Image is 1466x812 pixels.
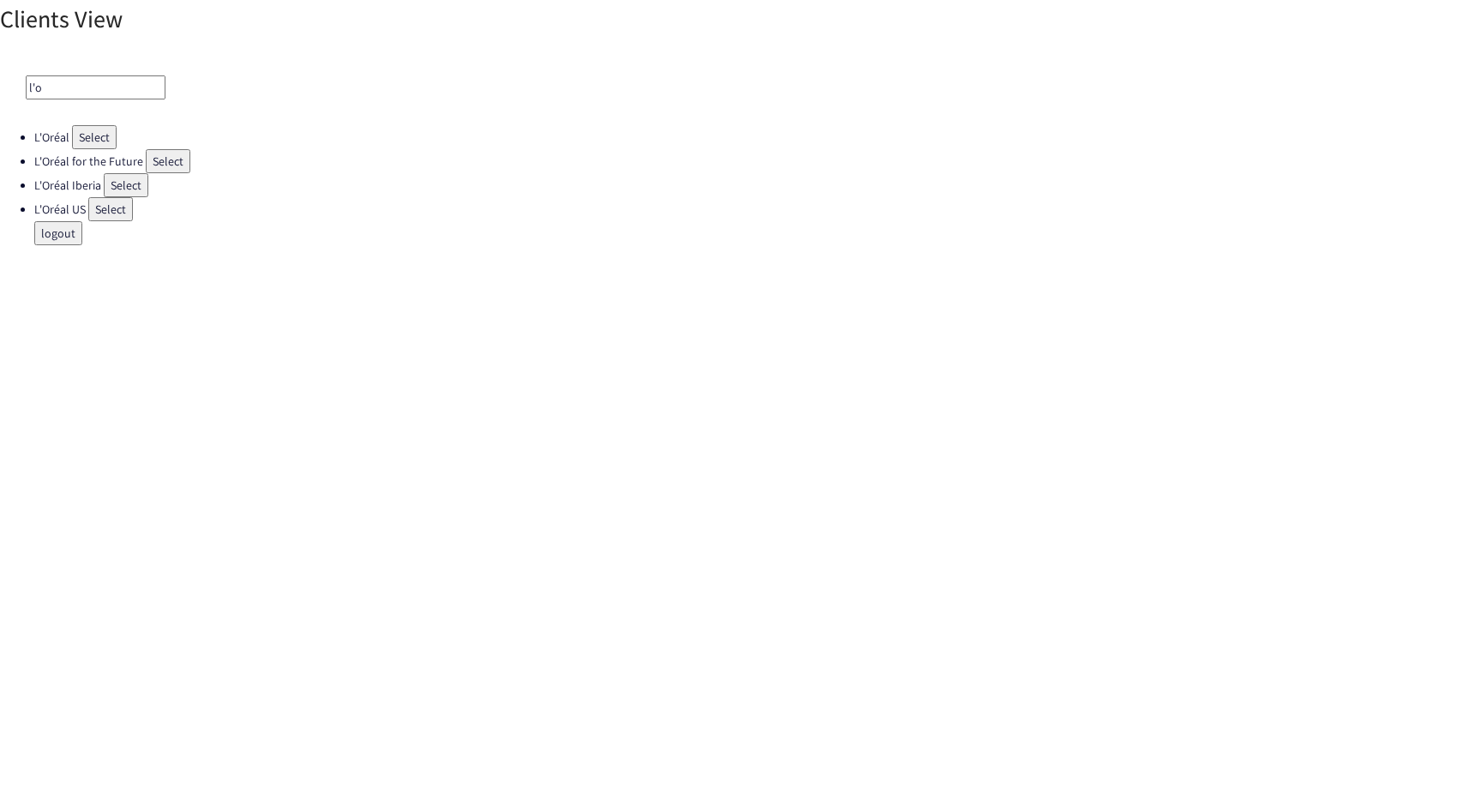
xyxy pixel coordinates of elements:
[34,125,1466,149] li: L'Oréal
[1380,730,1466,812] iframe: Chat Widget
[34,149,1466,173] li: L'Oréal for the Future
[34,221,82,245] button: logout
[72,125,117,149] button: Select
[104,173,148,197] button: Select
[34,173,1466,197] li: L'Oréal Iberia
[146,149,190,173] button: Select
[88,197,133,221] button: Select
[1380,730,1466,812] div: Widget de chat
[34,197,1466,221] li: L'Oréal US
